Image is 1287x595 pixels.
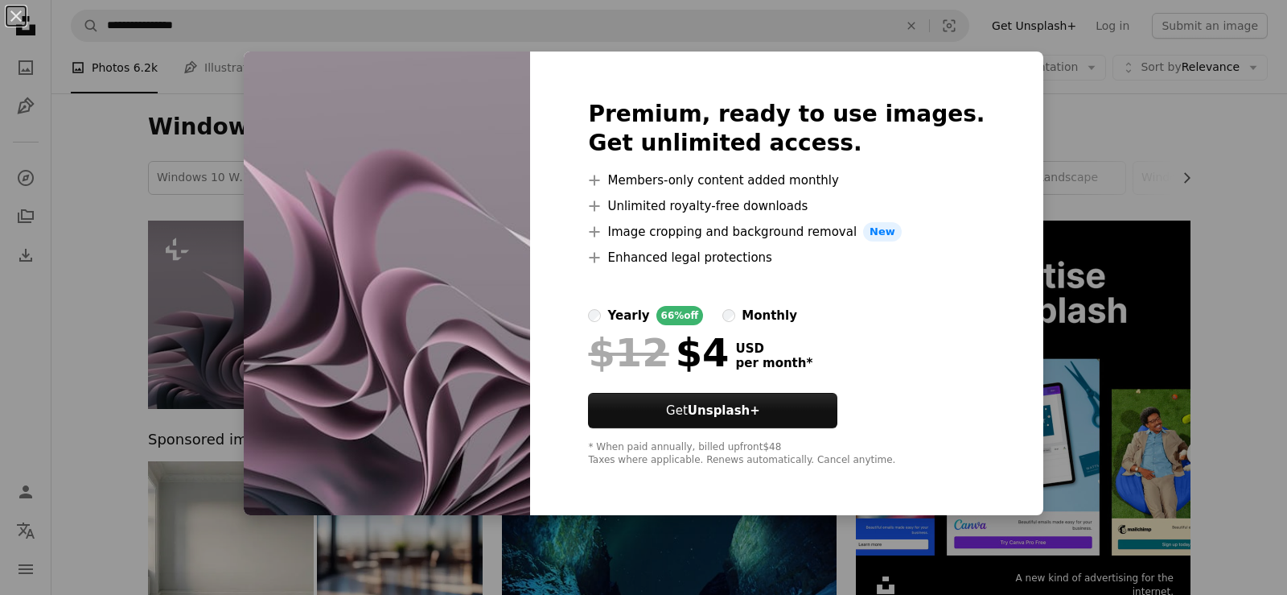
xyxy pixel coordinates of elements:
[656,306,704,325] div: 66% off
[722,309,735,322] input: monthly
[588,332,668,374] span: $12
[607,306,649,325] div: yearly
[588,171,985,190] li: Members-only content added monthly
[588,393,837,428] button: GetUnsplash+
[588,309,601,322] input: yearly66%off
[735,341,812,356] span: USD
[588,222,985,242] li: Image cropping and background removal
[588,441,985,467] div: * When paid annually, billed upfront $48 Taxes where applicable. Renews automatically. Cancel any...
[588,248,985,267] li: Enhanced legal protections
[588,100,985,158] h2: Premium, ready to use images. Get unlimited access.
[244,52,530,515] img: premium_photo-1673771005716-5dc84da796ec
[742,306,797,325] div: monthly
[688,403,760,418] strong: Unsplash+
[863,222,902,242] span: New
[735,356,812,370] span: per month *
[588,332,729,374] div: $4
[588,196,985,216] li: Unlimited royalty-free downloads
